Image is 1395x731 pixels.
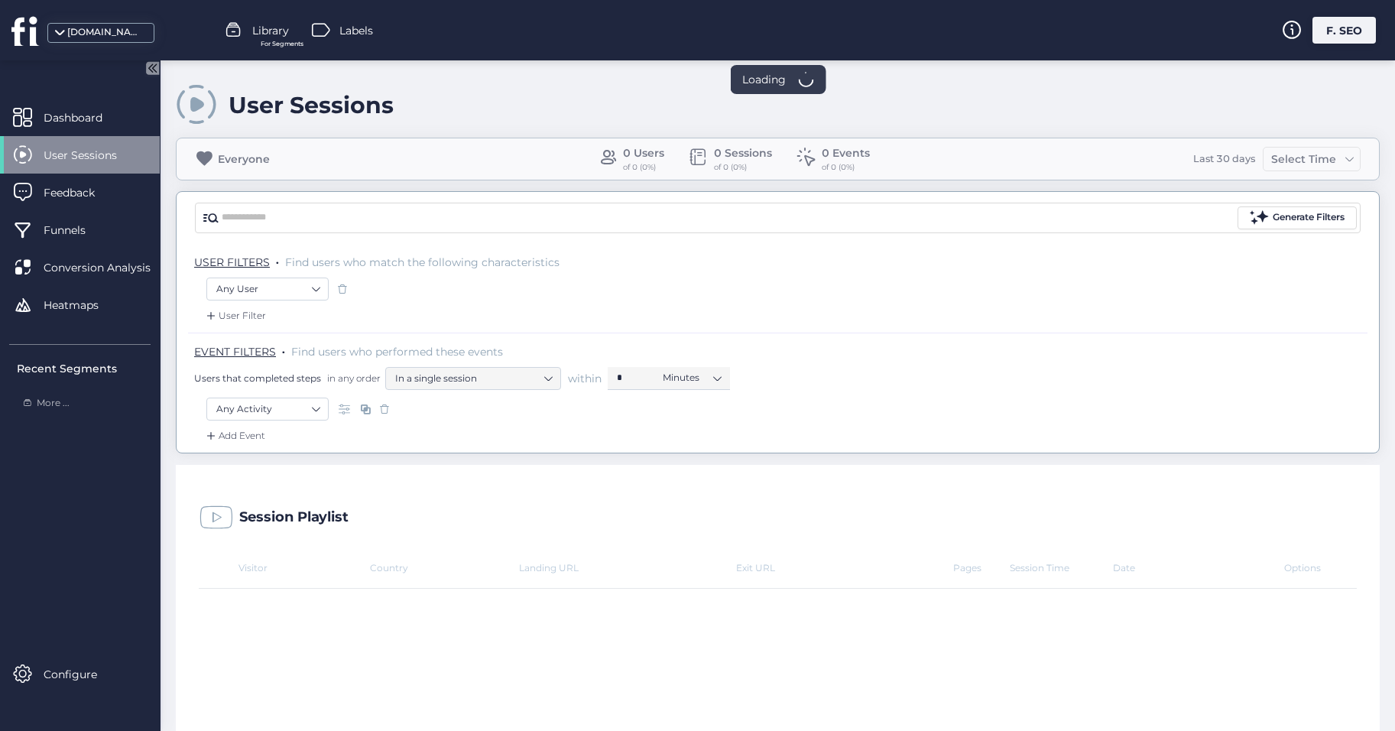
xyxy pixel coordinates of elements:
[953,562,1011,573] div: Pages
[1273,210,1345,225] div: Generate Filters
[194,255,270,269] span: USER FILTERS
[239,510,349,525] div: Session Playlist
[203,308,266,323] div: User Filter
[252,22,289,39] span: Library
[44,184,118,201] span: Feedback
[1113,562,1284,573] div: Date
[324,372,381,385] span: in any order
[199,562,370,573] div: Visitor
[44,297,122,314] span: Heatmaps
[37,396,70,411] span: More ...
[44,666,120,683] span: Configure
[203,428,265,443] div: Add Event
[282,342,285,357] span: .
[568,371,602,386] span: within
[17,360,151,377] div: Recent Segments
[194,345,276,359] span: EVENT FILTERS
[1312,17,1376,44] div: F. SEO
[742,71,786,88] span: Loading
[44,222,109,239] span: Funnels
[216,398,319,421] nz-select-item: Any Activity
[1010,562,1113,573] div: Session Time
[285,255,560,269] span: Find users who match the following characteristics
[395,367,551,390] nz-select-item: In a single session
[736,562,953,573] div: Exit URL
[194,372,321,385] span: Users that completed steps
[44,109,125,126] span: Dashboard
[663,366,721,389] nz-select-item: Minutes
[67,25,144,40] div: [DOMAIN_NAME]
[44,147,140,164] span: User Sessions
[216,278,319,301] nz-select-item: Any User
[1238,206,1357,229] button: Generate Filters
[519,562,736,573] div: Landing URL
[1284,562,1341,573] div: Options
[276,252,279,268] span: .
[44,259,174,276] span: Conversion Analysis
[229,91,394,119] div: User Sessions
[291,345,503,359] span: Find users who performed these events
[339,22,373,39] span: Labels
[370,562,518,573] div: Country
[261,39,303,49] span: For Segments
